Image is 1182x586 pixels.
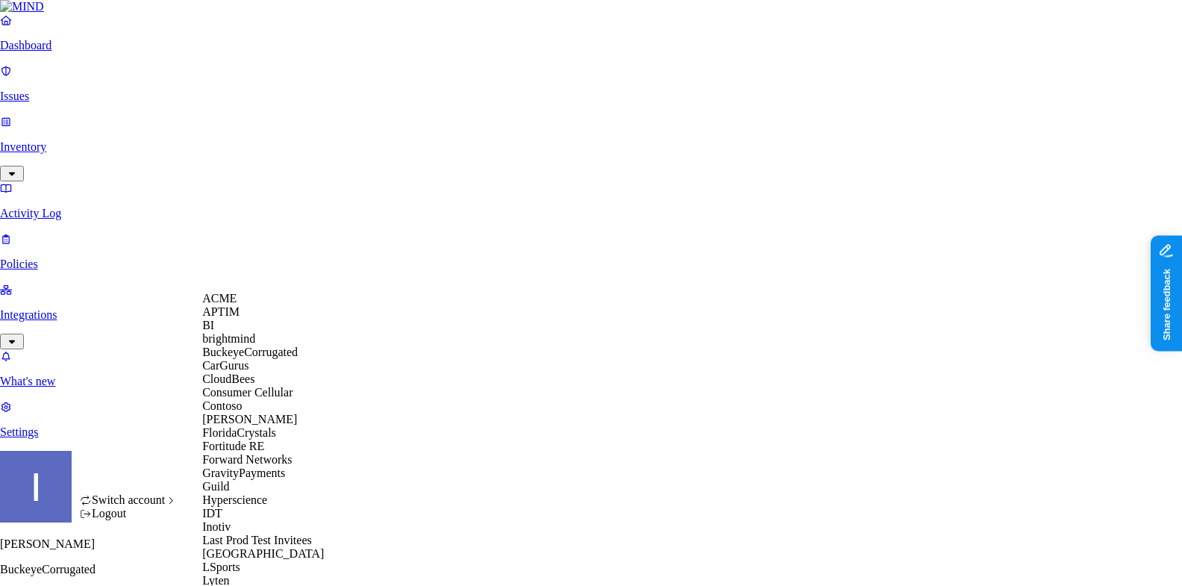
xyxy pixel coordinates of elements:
[202,480,229,493] span: Guild
[202,561,240,573] span: LSports
[202,453,292,466] span: Forward Networks
[80,507,178,520] div: Logout
[202,440,264,452] span: Fortitude RE
[202,547,324,560] span: [GEOGRAPHIC_DATA]
[202,305,240,318] span: APTIM
[202,319,214,331] span: BI
[202,520,231,533] span: Inotiv
[202,413,297,426] span: [PERSON_NAME]
[202,292,237,305] span: ACME
[1151,235,1182,351] iframe: Marker.io feedback button
[202,507,222,520] span: IDT
[202,493,267,506] span: Hyperscience
[202,373,254,385] span: CloudBees
[202,467,285,479] span: GravityPayments
[202,332,255,345] span: brightmind
[202,426,276,439] span: FloridaCrystals
[202,534,312,546] span: Last Prod Test Invitees
[92,493,165,506] span: Switch account
[202,359,248,372] span: CarGurus
[202,386,293,399] span: Consumer Cellular
[202,399,242,412] span: Contoso
[202,346,298,358] span: BuckeyeCorrugated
